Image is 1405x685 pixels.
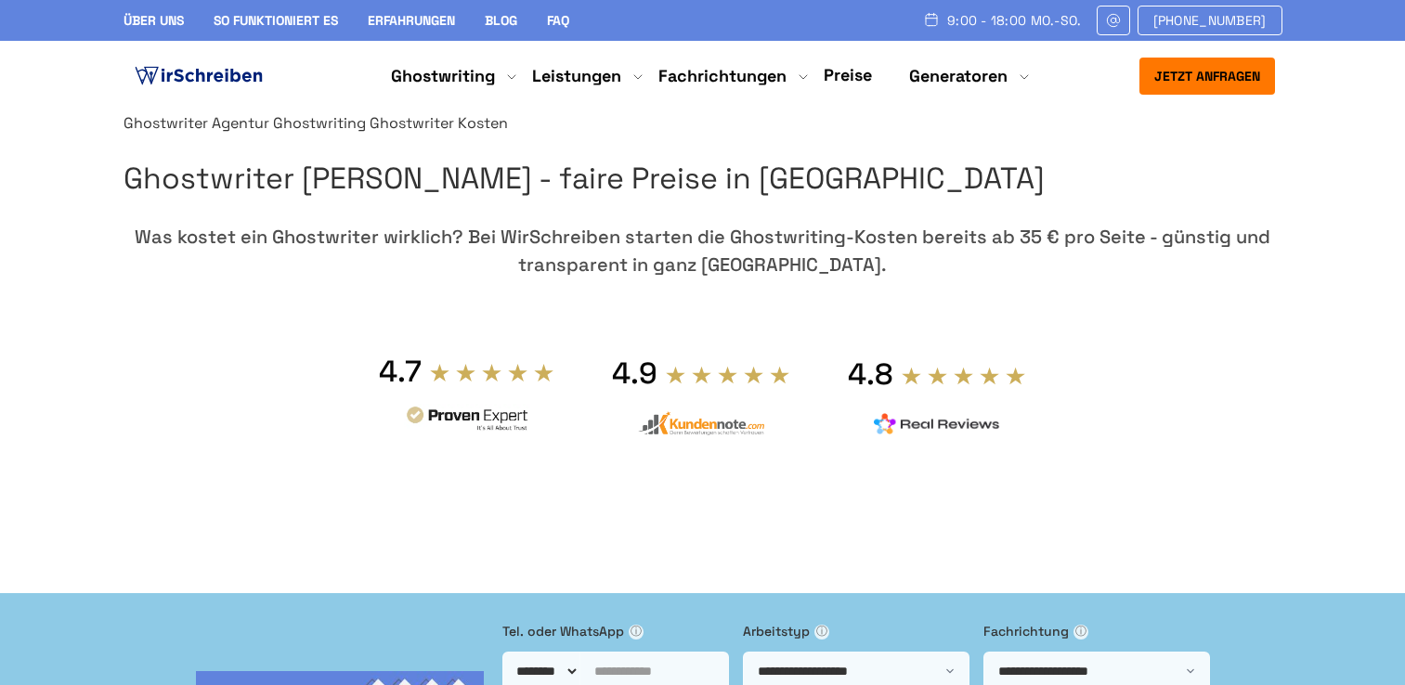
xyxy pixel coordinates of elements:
span: 9:00 - 18:00 Mo.-So. [947,13,1082,28]
a: Generatoren [909,65,1008,87]
a: Fachrichtungen [658,65,787,87]
span: ⓘ [1073,625,1088,640]
label: Fachrichtung [983,621,1210,641]
span: [PHONE_NUMBER] [1153,13,1267,28]
a: So funktioniert es [214,12,338,29]
a: FAQ [547,12,569,29]
img: stars [429,362,555,382]
label: Tel. oder WhatsApp [502,621,729,641]
a: [PHONE_NUMBER] [1138,6,1282,35]
a: Über uns [124,12,184,29]
a: Leistungen [532,65,621,87]
span: Ghostwriter Kosten [370,113,508,133]
label: Arbeitstyp [743,621,969,641]
h1: Ghostwriter [PERSON_NAME] - faire Preise in [GEOGRAPHIC_DATA] [124,155,1282,202]
img: stars [901,366,1027,386]
a: Erfahrungen [368,12,455,29]
span: ⓘ [629,625,644,640]
img: logo ghostwriter-österreich [131,62,267,90]
img: Email [1105,13,1122,28]
a: Blog [485,12,517,29]
img: realreviews [874,413,1000,435]
a: Ghostwriter Agentur [124,113,269,133]
img: kundennote [638,411,764,436]
a: Preise [824,64,872,85]
button: Jetzt anfragen [1139,58,1275,95]
a: Ghostwriting [273,113,366,133]
div: 4.8 [848,355,893,393]
div: 4.9 [612,355,657,392]
div: 4.7 [379,353,422,390]
img: Schedule [923,12,940,27]
img: stars [665,365,791,385]
a: Ghostwriting [391,65,495,87]
span: ⓘ [814,625,829,640]
div: Was kostet ein Ghostwriter wirklich? Bei WirSchreiben starten die Ghostwriting-Kosten bereits ab ... [124,223,1282,278]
